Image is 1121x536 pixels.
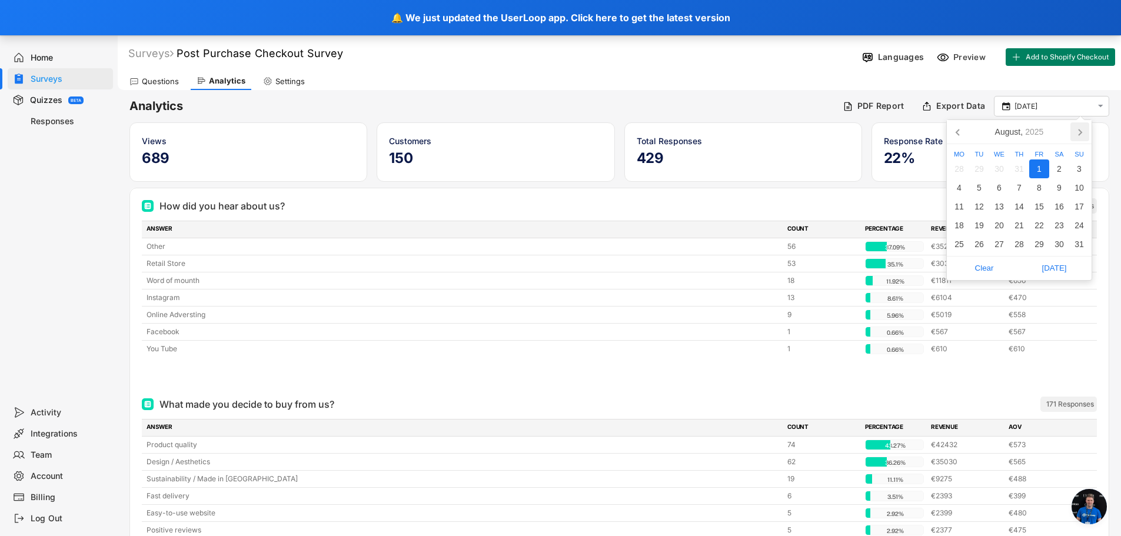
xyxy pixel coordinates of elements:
[31,74,108,85] div: Surveys
[931,344,1002,354] div: €610
[969,197,989,216] div: 12
[1069,216,1089,235] div: 24
[142,76,179,86] div: Questions
[787,457,858,467] div: 62
[31,428,108,440] div: Integrations
[1009,309,1079,320] div: €558
[931,457,1002,467] div: €35030
[931,491,1002,501] div: €2393
[865,224,924,235] div: PERCENTAGE
[1009,508,1079,518] div: €480
[1049,151,1069,158] div: Sa
[878,52,924,62] div: Languages
[31,513,108,524] div: Log Out
[931,309,1002,320] div: €5019
[147,275,780,286] div: Word of mounth
[868,310,922,321] div: 5.96%
[884,135,1097,147] div: Response Rate
[868,242,922,252] div: 37.09%
[865,422,924,433] div: PERCENTAGE
[1009,422,1079,433] div: AOV
[969,159,989,178] div: 29
[787,327,858,337] div: 1
[147,292,780,303] div: Instagram
[159,397,334,411] div: What made you decide to buy from us?
[30,95,62,106] div: Quizzes
[1095,101,1106,111] button: 
[177,47,343,59] font: Post Purchase Checkout Survey
[931,422,1002,433] div: REVENUE
[147,508,780,518] div: Easy-to-use website
[147,440,780,450] div: Product quality
[787,525,858,535] div: 5
[787,309,858,320] div: 9
[1009,216,1029,235] div: 21
[1049,235,1069,254] div: 30
[931,327,1002,337] div: €567
[147,344,780,354] div: You Tube
[31,492,108,503] div: Billing
[147,491,780,501] div: Fast delivery
[1029,178,1049,197] div: 8
[787,474,858,484] div: 19
[1029,159,1049,178] div: 1
[1006,48,1115,66] button: Add to Shopify Checkout
[868,440,922,451] div: 43.27%
[931,258,1002,269] div: €30333
[1069,235,1089,254] div: 31
[949,235,969,254] div: 25
[147,258,780,269] div: Retail Store
[868,276,922,287] div: 11.92%
[787,258,858,269] div: 53
[949,178,969,197] div: 4
[1098,101,1103,111] text: 
[1029,151,1049,158] div: Fr
[1009,197,1029,216] div: 14
[1019,259,1089,278] button: [DATE]
[144,401,151,408] img: Multi Select
[31,450,108,461] div: Team
[969,151,989,158] div: Tu
[969,216,989,235] div: 19
[868,474,922,485] div: 11.11%
[1009,457,1079,467] div: €565
[868,525,922,536] div: 2.92%
[1009,491,1079,501] div: €399
[1046,399,1094,409] div: 171 Responses
[868,327,922,338] div: 0.66%
[128,46,174,60] div: Surveys
[1009,151,1029,158] div: Th
[949,197,969,216] div: 11
[857,101,904,111] div: PDF Report
[637,149,850,167] h5: 429
[1014,101,1092,112] input: Select Date Range
[949,216,969,235] div: 18
[969,178,989,197] div: 5
[931,525,1002,535] div: €2377
[868,508,922,519] div: 2.92%
[884,149,1097,167] h5: 22%
[868,344,922,355] div: 0.66%
[1025,128,1043,136] i: 2025
[868,293,922,304] div: 8.61%
[1002,101,1010,111] text: 
[1069,159,1089,178] div: 3
[787,440,858,450] div: 74
[931,292,1002,303] div: €6104
[787,241,858,252] div: 56
[1023,259,1086,277] span: [DATE]
[1049,197,1069,216] div: 16
[31,471,108,482] div: Account
[31,52,108,64] div: Home
[142,149,355,167] h5: 689
[147,457,780,467] div: Design / Aesthetics
[868,491,922,502] div: 3.51%
[1029,216,1049,235] div: 22
[1049,159,1069,178] div: 2
[147,224,780,235] div: ANSWER
[147,525,780,535] div: Positive reviews
[868,457,922,468] div: 36.26%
